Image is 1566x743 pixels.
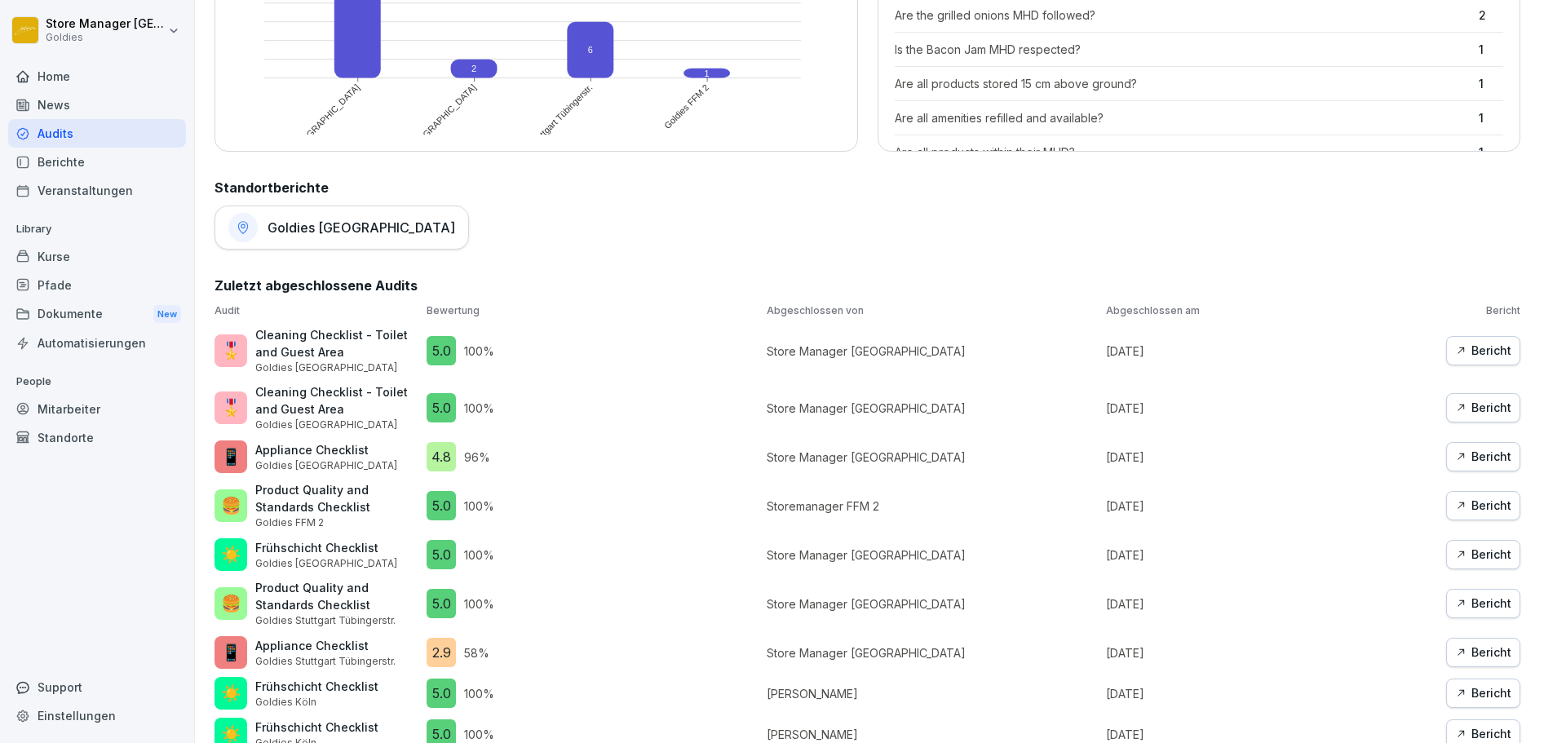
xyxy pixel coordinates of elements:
[1446,679,1520,708] button: Bericht
[506,82,595,172] text: Goldies Stuttgart Tübingerstr.
[895,75,1471,92] p: Are all products stored 15 cm above ground?
[382,82,478,179] text: Goldies [GEOGRAPHIC_DATA]
[1455,448,1511,466] div: Bericht
[46,32,165,43] p: Goldies
[1106,449,1438,466] p: [DATE]
[1106,644,1438,661] p: [DATE]
[221,640,241,665] p: 📱
[268,219,455,236] h1: Goldies [GEOGRAPHIC_DATA]
[1446,442,1520,471] button: Bericht
[255,579,418,613] p: Product Quality and Standards Checklist
[255,515,418,530] p: Goldies FFM 2
[8,701,186,730] div: Einstellungen
[1455,595,1511,613] div: Bericht
[221,444,241,469] p: 📱
[8,242,186,271] a: Kurse
[8,329,186,357] a: Automatisierungen
[221,493,241,518] p: 🍔
[8,176,186,205] a: Veranstaltungen
[427,336,456,365] div: 5.0
[1106,595,1438,613] p: [DATE]
[464,685,494,702] p: 100 %
[255,613,418,628] p: Goldies Stuttgart Tübingerstr.
[1479,7,1503,24] p: 2
[895,41,1471,58] p: Is the Bacon Jam MHD respected?
[464,498,494,515] p: 100 %
[8,91,186,119] a: News
[427,638,456,667] div: 2.9
[255,383,418,418] p: Cleaning Checklist - Toilet and Guest Area
[153,305,181,324] div: New
[895,7,1471,24] p: Are the grilled onions MHD followed?
[464,726,494,743] p: 100 %
[8,299,186,329] a: DokumenteNew
[464,595,494,613] p: 100 %
[221,681,241,705] p: ☀️
[221,338,241,363] p: 🎖️
[1455,497,1511,515] div: Bericht
[767,685,1099,702] p: [PERSON_NAME]
[255,695,378,710] p: Goldies Köln
[767,449,1099,466] p: Store Manager [GEOGRAPHIC_DATA]
[8,119,186,148] a: Audits
[8,369,186,395] p: People
[8,62,186,91] a: Home
[221,396,241,420] p: 🎖️
[464,546,494,564] p: 100 %
[46,17,165,31] p: Store Manager [GEOGRAPHIC_DATA]
[1479,144,1503,161] p: 1
[1446,540,1520,569] a: Bericht
[1446,491,1520,520] button: Bericht
[255,719,378,736] p: Frühschicht Checklist
[767,400,1099,417] p: Store Manager [GEOGRAPHIC_DATA]
[427,491,456,520] div: 5.0
[427,303,759,318] p: Bewertung
[1106,400,1438,417] p: [DATE]
[8,148,186,176] div: Berichte
[215,276,1520,295] h2: Zuletzt abgeschlossene Audits
[255,360,418,375] p: Goldies [GEOGRAPHIC_DATA]
[427,589,456,618] div: 5.0
[464,644,489,661] p: 58 %
[427,442,456,471] div: 4.8
[8,216,186,242] p: Library
[1455,643,1511,661] div: Bericht
[221,591,241,616] p: 🍔
[663,82,711,130] text: Goldies FFM 2
[255,458,397,473] p: Goldies [GEOGRAPHIC_DATA]
[767,546,1099,564] p: Store Manager [GEOGRAPHIC_DATA]
[1446,336,1520,365] button: Bericht
[221,542,241,567] p: ☀️
[265,82,361,179] text: Goldies [GEOGRAPHIC_DATA]
[1455,725,1511,743] div: Bericht
[1446,638,1520,667] button: Bericht
[1455,342,1511,360] div: Bericht
[1446,303,1520,318] p: Bericht
[8,395,186,423] a: Mitarbeiter
[1446,393,1520,422] button: Bericht
[255,418,418,432] p: Goldies [GEOGRAPHIC_DATA]
[255,637,396,654] p: Appliance Checklist
[8,271,186,299] a: Pfade
[1446,589,1520,618] button: Bericht
[215,178,1520,197] h2: Standortberichte
[255,481,418,515] p: Product Quality and Standards Checklist
[464,400,494,417] p: 100 %
[1106,303,1438,318] p: Abgeschlossen am
[1455,546,1511,564] div: Bericht
[895,109,1471,126] p: Are all amenities refilled and available?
